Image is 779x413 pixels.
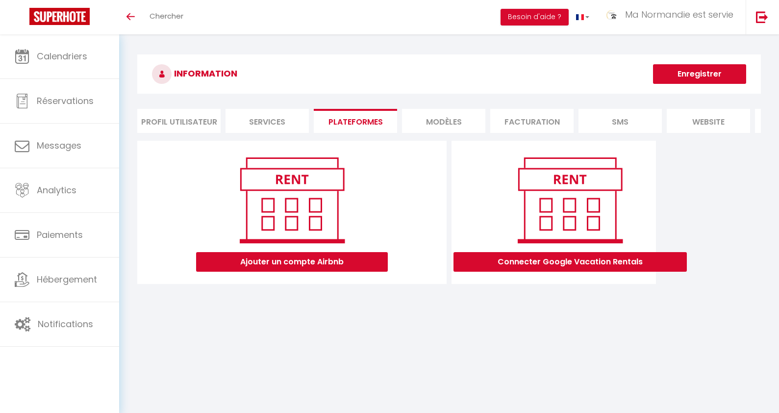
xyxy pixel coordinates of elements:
span: Chercher [150,11,183,21]
img: ... [604,10,619,20]
li: Plateformes [314,109,397,133]
button: Ajouter un compte Airbnb [196,252,388,272]
span: Notifications [38,318,93,330]
img: rent.png [229,153,354,247]
span: Calendriers [37,50,87,62]
h3: INFORMATION [137,54,761,94]
li: SMS [578,109,662,133]
li: Profil Utilisateur [137,109,221,133]
span: Messages [37,139,81,152]
span: Paiements [37,229,83,241]
img: Super Booking [29,8,90,25]
button: Besoin d'aide ? [501,9,569,26]
button: Enregistrer [653,64,746,84]
li: Services [226,109,309,133]
span: Analytics [37,184,76,196]
li: MODÈLES [402,109,485,133]
button: Connecter Google Vacation Rentals [453,252,687,272]
span: Ma Normandie est servie [625,8,733,21]
img: rent.png [507,153,632,247]
li: website [667,109,750,133]
span: Réservations [37,95,94,107]
span: Hébergement [37,273,97,285]
img: logout [756,11,768,23]
li: Facturation [490,109,574,133]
